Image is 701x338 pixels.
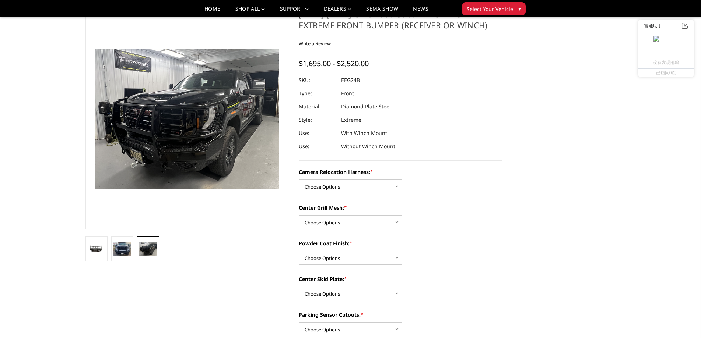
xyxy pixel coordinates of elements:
[85,8,289,229] a: 2024-2026 GMC 2500-3500 - T2 Series - Extreme Front Bumper (receiver or winch)
[462,2,526,15] button: Select Your Vehicle
[299,239,502,247] label: Powder Coat Finish:
[88,245,105,253] img: 2024-2026 GMC 2500-3500 - T2 Series - Extreme Front Bumper (receiver or winch)
[299,58,369,68] span: $1,695.00 - $2,520.00
[299,127,336,140] dt: Use:
[413,6,428,17] a: News
[299,87,336,100] dt: Type:
[644,24,662,28] div: 富通助手
[467,5,513,13] span: Select Your Vehicle
[299,204,502,211] label: Center Grill Mesh:
[299,8,502,36] h1: [DATE]-[DATE] GMC 2500-3500 - T2 Series - Extreme Front Bumper (receiver or winch)
[341,140,395,153] dd: Without Winch Mount
[341,74,360,87] dd: EEG24B
[204,6,220,17] a: Home
[653,60,679,65] span: 没有发现邮箱
[299,100,336,113] dt: Material:
[299,74,336,87] dt: SKU:
[299,140,336,153] dt: Use:
[341,100,391,113] dd: Diamond Plate Steel
[139,242,157,256] img: 2024-2026 GMC 2500-3500 - T2 Series - Extreme Front Bumper (receiver or winch)
[280,6,309,17] a: Support
[366,6,398,17] a: SEMA Show
[299,275,502,283] label: Center Skid Plate:
[341,87,354,100] dd: Front
[341,127,387,140] dd: With Winch Mount
[235,6,265,17] a: shop all
[299,40,331,47] a: Write a Review
[324,6,352,17] a: Dealers
[299,311,502,319] label: Parking Sensor Cutouts:
[113,242,131,256] img: 2024-2026 GMC 2500-3500 - T2 Series - Extreme Front Bumper (receiver or winch)
[299,168,502,176] label: Camera Relocation Harness:
[299,113,336,127] dt: Style:
[341,113,361,127] dd: Extreme
[518,5,521,13] span: ▾
[638,68,694,77] div: 已访问0次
